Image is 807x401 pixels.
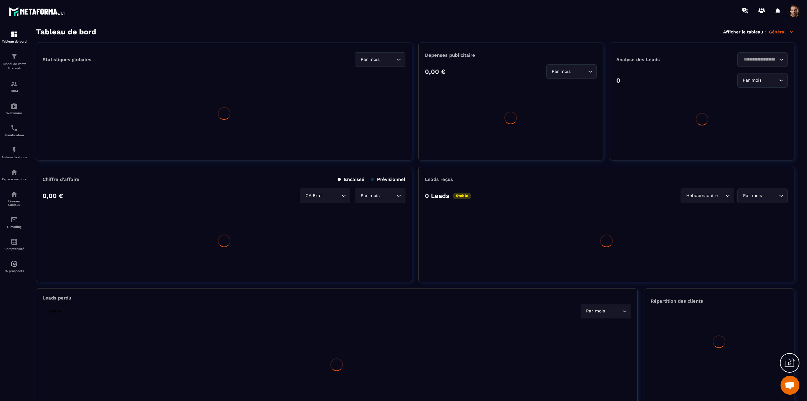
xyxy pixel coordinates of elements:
[2,62,27,71] p: Tunnel de vente Site web
[2,142,27,164] a: automationsautomationsAutomatisations
[10,168,18,176] img: automations
[10,124,18,132] img: scheduler
[425,192,450,200] p: 0 Leads
[585,308,607,315] span: Par mois
[359,56,381,63] span: Par mois
[371,177,405,182] p: Prévisionnel
[10,216,18,224] img: email
[681,189,734,203] div: Search for option
[2,200,27,206] p: Réseaux Sociaux
[43,295,71,301] p: Leads perdu
[425,52,596,58] p: Dépenses publicitaire
[2,186,27,211] a: social-networksocial-networkRéseaux Sociaux
[2,225,27,229] p: E-mailing
[43,192,63,200] p: 0,00 €
[2,48,27,75] a: formationformationTunnel de vente Site web
[741,56,777,63] input: Search for option
[719,192,724,199] input: Search for option
[43,177,79,182] p: Chiffre d’affaire
[616,57,702,62] p: Analyse des Leads
[2,26,27,48] a: formationformationTableau de bord
[425,177,453,182] p: Leads reçus
[2,75,27,97] a: formationformationCRM
[453,193,471,199] p: Stable
[763,192,777,199] input: Search for option
[2,269,27,273] p: IA prospects
[737,73,788,88] div: Search for option
[355,189,405,203] div: Search for option
[10,146,18,154] img: automations
[741,192,763,199] span: Par mois
[381,56,395,63] input: Search for option
[2,40,27,43] p: Tableau de bord
[359,192,381,199] span: Par mois
[781,376,799,395] div: Mở cuộc trò chuyện
[10,53,18,60] img: formation
[546,64,597,79] div: Search for option
[300,189,350,203] div: Search for option
[10,31,18,38] img: formation
[2,247,27,251] p: Comptabilité
[2,89,27,93] p: CRM
[2,164,27,186] a: automationsautomationsEspace membre
[2,133,27,137] p: Planificateur
[36,27,96,36] h3: Tableau de bord
[685,192,719,199] span: Hebdomadaire
[550,68,572,75] span: Par mois
[338,177,364,182] p: Encaissé
[616,77,620,84] p: 0
[2,97,27,119] a: automationsautomationsWebinaire
[2,211,27,233] a: emailemailE-mailing
[572,68,586,75] input: Search for option
[355,52,405,67] div: Search for option
[10,102,18,110] img: automations
[10,238,18,246] img: accountant
[763,77,777,84] input: Search for option
[46,308,64,315] p: Stable
[10,80,18,88] img: formation
[2,111,27,115] p: Webinaire
[9,6,66,17] img: logo
[381,192,395,199] input: Search for option
[651,298,788,304] p: Répartition des clients
[607,308,621,315] input: Search for option
[304,192,323,199] span: CA Brut
[10,260,18,268] img: automations
[581,304,631,318] div: Search for option
[2,233,27,255] a: accountantaccountantComptabilité
[741,77,763,84] span: Par mois
[323,192,340,199] input: Search for option
[43,57,91,62] p: Statistiques globales
[425,68,445,75] p: 0,00 €
[2,155,27,159] p: Automatisations
[769,29,794,35] p: Général
[737,52,788,67] div: Search for option
[2,119,27,142] a: schedulerschedulerPlanificateur
[737,189,788,203] div: Search for option
[2,177,27,181] p: Espace membre
[10,190,18,198] img: social-network
[723,29,766,34] p: Afficher le tableau :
